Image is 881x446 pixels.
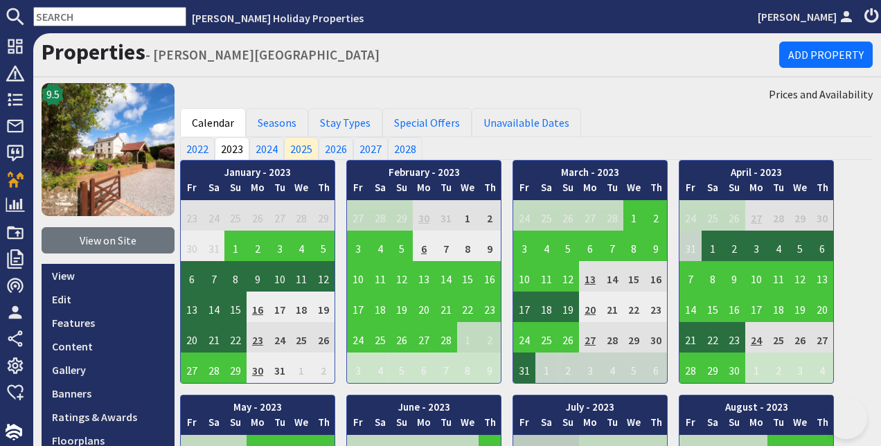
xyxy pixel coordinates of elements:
td: 9 [645,231,667,261]
img: Viney Hill Country House's icon [42,83,175,216]
td: 2 [479,322,501,353]
td: 12 [312,261,335,292]
td: 27 [413,322,435,353]
td: 2 [767,353,790,383]
th: We [457,415,479,435]
td: 30 [247,353,269,383]
th: Th [312,180,335,200]
td: 6 [181,261,203,292]
a: 2022 [180,137,215,159]
td: 20 [181,322,203,353]
td: 17 [513,292,535,322]
th: Sa [702,180,724,200]
td: 24 [679,200,702,231]
td: 19 [557,292,579,322]
td: 6 [579,231,601,261]
td: 13 [811,261,833,292]
th: Su [723,180,745,200]
td: 17 [347,292,369,322]
th: We [790,180,812,200]
td: 30 [181,231,203,261]
td: 1 [291,353,313,383]
td: 24 [347,322,369,353]
th: Su [391,415,413,435]
th: Fr [513,415,535,435]
a: Content [42,334,175,358]
th: Fr [513,180,535,200]
td: 14 [203,292,225,322]
td: 29 [623,322,646,353]
td: 7 [601,231,623,261]
td: 31 [513,353,535,383]
th: Mo [745,415,767,435]
td: 25 [369,322,391,353]
td: 11 [291,261,313,292]
td: 24 [269,322,291,353]
th: March - 2023 [513,161,667,181]
th: Su [224,415,247,435]
td: 10 [745,261,767,292]
td: 28 [601,322,623,353]
td: 6 [645,353,667,383]
td: 29 [702,353,724,383]
th: July - 2023 [513,395,667,416]
td: 30 [645,322,667,353]
td: 31 [269,353,291,383]
td: 22 [623,292,646,322]
td: 23 [479,292,501,322]
td: 6 [413,353,435,383]
td: 5 [557,231,579,261]
td: 9 [479,353,501,383]
td: 2 [723,231,745,261]
td: 30 [723,353,745,383]
th: January - 2023 [181,161,335,181]
td: 13 [413,261,435,292]
td: 25 [767,322,790,353]
td: 15 [702,292,724,322]
th: Mo [247,180,269,200]
iframe: Toggle Customer Support [826,398,867,439]
th: Sa [203,415,225,435]
td: 28 [291,200,313,231]
td: 1 [702,231,724,261]
a: Properties [42,38,145,66]
td: 20 [413,292,435,322]
td: 28 [203,353,225,383]
td: 11 [535,261,558,292]
td: 1 [224,231,247,261]
td: 8 [224,261,247,292]
td: 5 [391,231,413,261]
td: 15 [457,261,479,292]
th: Su [224,180,247,200]
th: Tu [601,415,623,435]
td: 27 [745,200,767,231]
td: 5 [312,231,335,261]
td: 16 [723,292,745,322]
td: 2 [479,200,501,231]
th: Sa [369,180,391,200]
a: Viney Hill Country House's icon9.5 [42,83,175,216]
td: 3 [269,231,291,261]
a: Stay Types [308,108,382,137]
td: 20 [811,292,833,322]
a: Prices and Availability [769,86,873,102]
th: Fr [347,180,369,200]
td: 24 [203,200,225,231]
td: 28 [601,200,623,231]
td: 25 [224,200,247,231]
td: 6 [413,231,435,261]
td: 1 [535,353,558,383]
td: 14 [679,292,702,322]
td: 9 [723,261,745,292]
td: 27 [579,200,601,231]
td: 1 [623,200,646,231]
td: 22 [457,292,479,322]
td: 25 [535,322,558,353]
td: 14 [601,261,623,292]
a: [PERSON_NAME] [758,8,856,25]
th: We [790,415,812,435]
th: Tu [269,180,291,200]
a: Gallery [42,358,175,382]
td: 22 [224,322,247,353]
td: 3 [790,353,812,383]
